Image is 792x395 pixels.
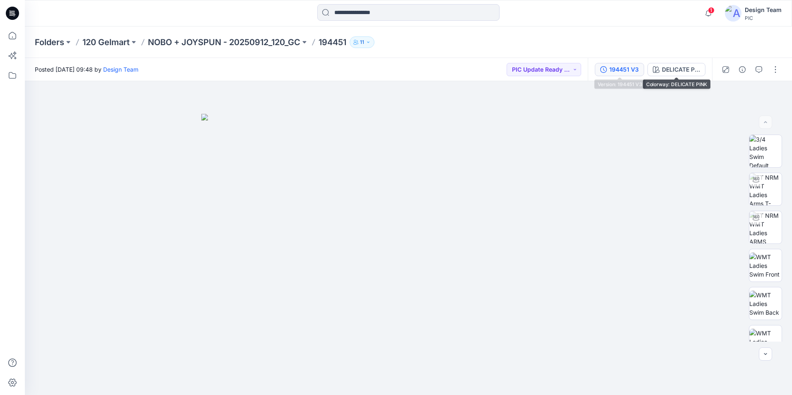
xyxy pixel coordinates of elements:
[749,329,782,355] img: WMT Ladies Swim Left
[103,66,138,73] a: Design Team
[319,36,346,48] p: 194451
[749,291,782,317] img: WMT Ladies Swim Back
[745,5,782,15] div: Design Team
[647,63,705,76] button: DELICATE PINK
[749,253,782,279] img: WMT Ladies Swim Front
[360,38,364,47] p: 11
[736,63,749,76] button: Details
[350,36,374,48] button: 11
[745,15,782,21] div: PIC
[749,211,782,243] img: TT NRM WMT Ladies ARMS DOWN
[35,36,64,48] a: Folders
[725,5,741,22] img: avatar
[201,114,616,395] img: eyJhbGciOiJIUzI1NiIsImtpZCI6IjAiLCJzbHQiOiJzZXMiLCJ0eXAiOiJKV1QifQ.eyJkYXRhIjp7InR5cGUiOiJzdG9yYW...
[749,173,782,205] img: TT NRM WMT Ladies Arms T-POSE
[708,7,715,14] span: 1
[595,63,644,76] button: 194451 V3
[662,65,700,74] div: DELICATE PINK
[609,65,639,74] div: 194451 V3
[148,36,300,48] a: NOBO + JOYSPUN - 20250912_120_GC
[749,135,782,167] img: 3/4 Ladies Swim Default
[35,65,138,74] span: Posted [DATE] 09:48 by
[82,36,130,48] a: 120 Gelmart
